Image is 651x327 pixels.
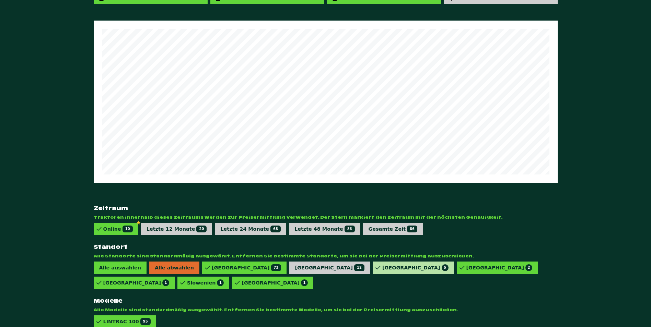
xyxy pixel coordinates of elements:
div: [GEOGRAPHIC_DATA] [103,279,170,286]
span: Alle Standorte sind standardmäßig ausgewählt. Entfernen Sie bestimmte Standorte, um sie bei der P... [94,253,558,259]
div: [GEOGRAPHIC_DATA] [212,264,281,271]
span: 95 [140,318,151,325]
div: [GEOGRAPHIC_DATA] [242,279,308,286]
span: Alle auswählen [94,262,147,274]
div: Letzte 24 Monate [220,226,281,232]
div: Slowenien [187,279,224,286]
span: Alle abwählen [149,262,199,274]
div: [GEOGRAPHIC_DATA] [466,264,533,271]
span: 10 [123,226,133,232]
strong: Standort [94,243,558,251]
div: Gesamte Zeit [369,226,417,232]
span: 1 [301,279,308,286]
div: [GEOGRAPHIC_DATA] [295,264,364,271]
div: Online [103,226,133,232]
div: Letzte 48 Monate [294,226,355,232]
span: Traktoren innerhalb dieses Zeitraums werden zur Preisermittlung verwendet. Der Stern markiert den... [94,215,558,220]
span: 86 [345,226,355,232]
div: Letzte 12 Monate [147,226,207,232]
span: Alle Modelle sind standardmäßig ausgewählt. Entfernen Sie bestimmte Modelle, um sie bei der Preis... [94,307,558,313]
span: 1 [162,279,169,286]
span: 2 [525,264,532,271]
span: 73 [271,264,281,271]
span: 68 [270,226,281,232]
span: 20 [196,226,207,232]
div: LINTRAC 100 [103,318,151,325]
strong: Modelle [94,297,558,304]
span: 5 [442,264,449,271]
span: 12 [354,264,364,271]
strong: Zeitraum [94,205,558,212]
div: [GEOGRAPHIC_DATA] [382,264,449,271]
span: 86 [407,226,417,232]
span: 1 [217,279,224,286]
